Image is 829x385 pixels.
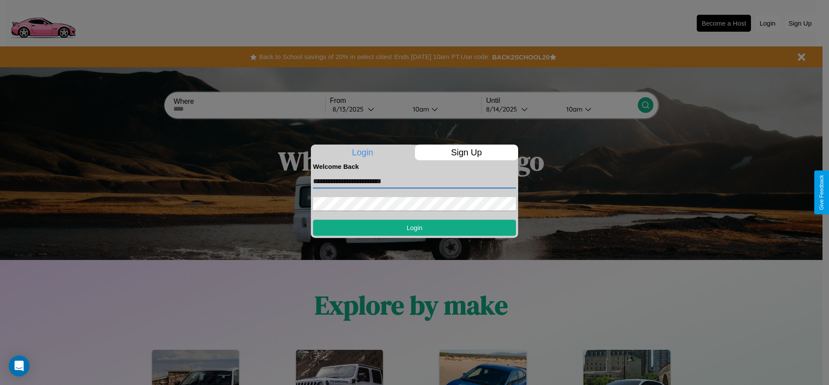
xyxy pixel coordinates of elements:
button: Login [313,220,516,236]
p: Login [311,145,414,160]
div: Give Feedback [819,175,825,210]
p: Sign Up [415,145,519,160]
div: Open Intercom Messenger [9,355,29,376]
h4: Welcome Back [313,163,516,170]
